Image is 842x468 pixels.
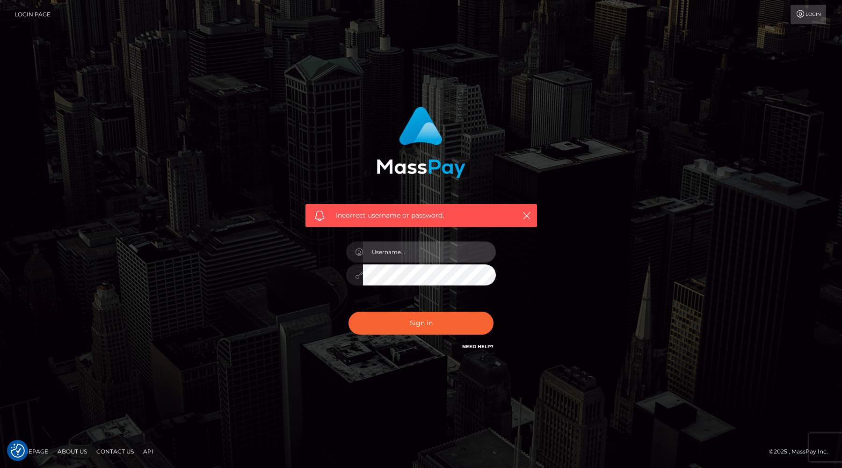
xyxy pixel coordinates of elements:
a: Contact Us [93,444,138,459]
button: Sign in [348,312,494,335]
a: Homepage [10,444,52,459]
a: Login Page [15,5,51,24]
button: Consent Preferences [11,444,25,458]
a: Login [791,5,826,24]
img: MassPay Login [377,107,465,178]
a: About Us [54,444,91,459]
a: API [139,444,157,459]
input: Username... [363,241,496,263]
img: Revisit consent button [11,444,25,458]
a: Need Help? [462,344,494,350]
div: © 2025 , MassPay Inc. [769,446,835,457]
span: Incorrect username or password. [336,211,507,220]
